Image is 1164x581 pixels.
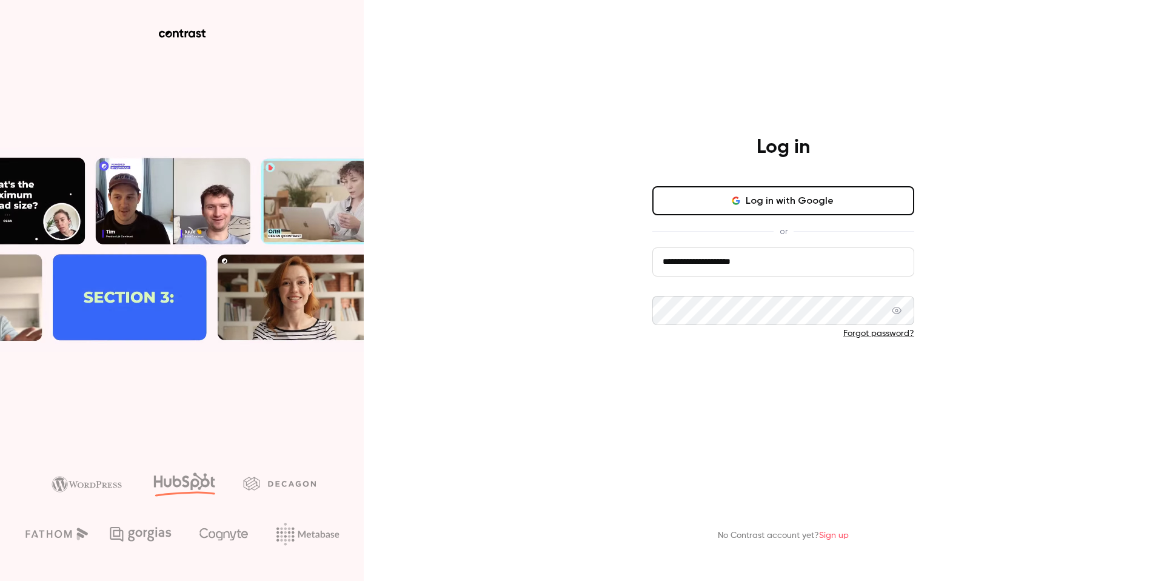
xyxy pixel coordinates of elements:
button: Log in with Google [652,186,914,215]
button: Log in [652,359,914,388]
a: Forgot password? [843,329,914,338]
p: No Contrast account yet? [718,529,849,542]
span: or [774,225,794,238]
img: decagon [243,477,316,490]
h4: Log in [757,135,810,160]
a: Sign up [819,531,849,540]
